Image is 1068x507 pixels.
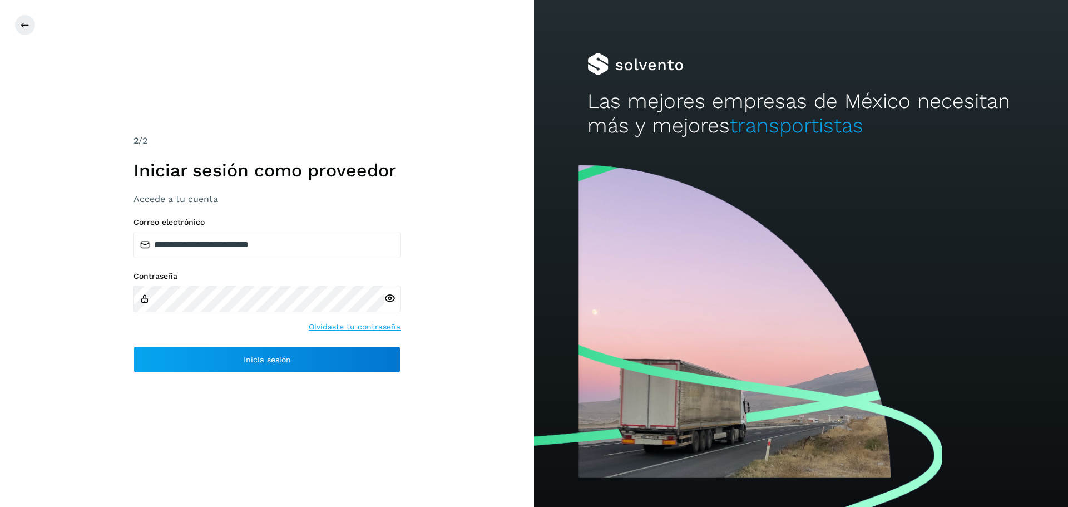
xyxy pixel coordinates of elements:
span: transportistas [730,114,863,137]
span: Inicia sesión [244,356,291,363]
label: Correo electrónico [133,218,400,227]
h1: Iniciar sesión como proveedor [133,160,400,181]
button: Inicia sesión [133,346,400,373]
label: Contraseña [133,272,400,281]
h3: Accede a tu cuenta [133,194,400,204]
span: 2 [133,135,139,146]
h2: Las mejores empresas de México necesitan más y mejores [587,89,1015,139]
a: Olvidaste tu contraseña [309,321,400,333]
div: /2 [133,134,400,147]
